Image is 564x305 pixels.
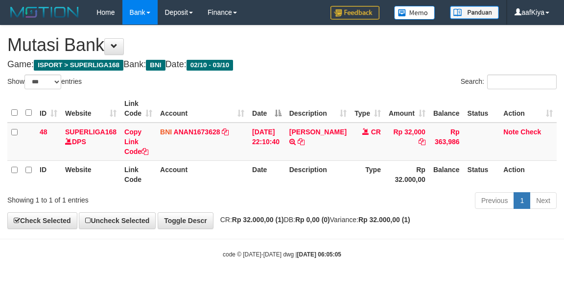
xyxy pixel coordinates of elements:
img: MOTION_logo.png [7,5,82,20]
th: Balance [429,95,464,123]
td: [DATE] 22:10:40 [248,123,285,161]
a: [PERSON_NAME] [289,128,347,136]
th: ID: activate to sort column ascending [36,95,61,123]
th: Link Code [120,160,156,188]
a: Copy Link Code [124,128,148,155]
small: code © [DATE]-[DATE] dwg | [223,251,341,258]
td: DPS [61,123,120,161]
th: Status [464,160,500,188]
td: Rp 32,000 [385,123,429,161]
a: ANAN1673628 [174,128,220,136]
span: ISPORT > SUPERLIGA168 [34,60,123,71]
a: Next [530,192,557,209]
th: ID [36,160,61,188]
img: Feedback.jpg [330,6,379,20]
th: Account: activate to sort column ascending [156,95,248,123]
a: Copy Rp 32,000 to clipboard [419,138,425,146]
a: Toggle Descr [158,212,213,229]
strong: [DATE] 06:05:05 [297,251,341,258]
h4: Game: Bank: Date: [7,60,557,70]
th: Balance [429,160,464,188]
th: Type: activate to sort column ascending [351,95,385,123]
th: Description [285,160,351,188]
th: Rp 32.000,00 [385,160,429,188]
th: Action: activate to sort column ascending [499,95,557,123]
img: Button%20Memo.svg [394,6,435,20]
span: 48 [40,128,47,136]
a: 1 [514,192,530,209]
a: SUPERLIGA168 [65,128,117,136]
td: Rp 363,986 [429,123,464,161]
a: Uncheck Selected [79,212,156,229]
th: Action [499,160,557,188]
th: Account [156,160,248,188]
a: Copy BAYU IRAWAN to clipboard [298,138,305,146]
img: panduan.png [450,6,499,19]
th: Status [464,95,500,123]
strong: Rp 0,00 (0) [295,216,330,224]
a: Check Selected [7,212,77,229]
span: BNI [146,60,165,71]
strong: Rp 32.000,00 (1) [232,216,284,224]
th: Amount: activate to sort column ascending [385,95,429,123]
label: Show entries [7,75,82,89]
div: Showing 1 to 1 of 1 entries [7,191,228,205]
span: BNI [160,128,172,136]
th: Date [248,160,285,188]
a: Previous [475,192,514,209]
a: Note [503,128,518,136]
strong: Rp 32.000,00 (1) [358,216,410,224]
label: Search: [461,75,557,89]
th: Website: activate to sort column ascending [61,95,120,123]
span: 02/10 - 03/10 [187,60,234,71]
select: Showentries [24,75,61,89]
input: Search: [487,75,557,89]
a: Copy ANAN1673628 to clipboard [222,128,229,136]
th: Link Code: activate to sort column ascending [120,95,156,123]
th: Description: activate to sort column ascending [285,95,351,123]
th: Date: activate to sort column descending [248,95,285,123]
h1: Mutasi Bank [7,35,557,55]
span: CR [371,128,381,136]
span: CR: DB: Variance: [215,216,410,224]
a: Check [520,128,541,136]
th: Website [61,160,120,188]
th: Type [351,160,385,188]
